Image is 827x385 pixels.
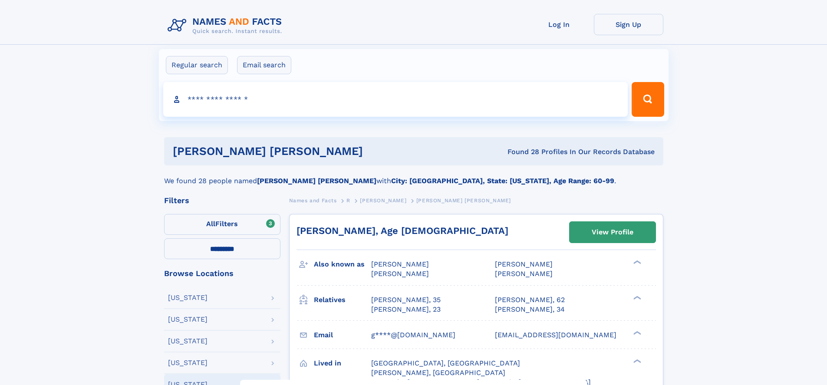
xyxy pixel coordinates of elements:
[206,220,215,228] span: All
[163,82,628,117] input: search input
[524,14,594,35] a: Log In
[371,359,520,367] span: [GEOGRAPHIC_DATA], [GEOGRAPHIC_DATA]
[164,197,280,204] div: Filters
[164,270,280,277] div: Browse Locations
[164,14,289,37] img: Logo Names and Facts
[346,197,350,204] span: R
[297,225,508,236] a: [PERSON_NAME], Age [DEMOGRAPHIC_DATA]
[631,330,642,336] div: ❯
[371,369,505,377] span: [PERSON_NAME], [GEOGRAPHIC_DATA]
[391,177,614,185] b: City: [GEOGRAPHIC_DATA], State: [US_STATE], Age Range: 60-99
[314,293,371,307] h3: Relatives
[314,257,371,272] h3: Also known as
[164,165,663,186] div: We found 28 people named with .
[166,56,228,74] label: Regular search
[631,295,642,300] div: ❯
[495,331,616,339] span: [EMAIL_ADDRESS][DOMAIN_NAME]
[570,222,656,243] a: View Profile
[289,195,337,206] a: Names and Facts
[371,295,441,305] a: [PERSON_NAME], 35
[173,146,435,157] h1: [PERSON_NAME] [PERSON_NAME]
[495,305,565,314] a: [PERSON_NAME], 34
[631,358,642,364] div: ❯
[632,82,664,117] button: Search Button
[237,56,291,74] label: Email search
[495,270,553,278] span: [PERSON_NAME]
[371,260,429,268] span: [PERSON_NAME]
[360,197,406,204] span: [PERSON_NAME]
[416,197,511,204] span: [PERSON_NAME] [PERSON_NAME]
[168,338,208,345] div: [US_STATE]
[371,305,441,314] a: [PERSON_NAME], 23
[314,328,371,342] h3: Email
[346,195,350,206] a: R
[371,270,429,278] span: [PERSON_NAME]
[594,14,663,35] a: Sign Up
[168,316,208,323] div: [US_STATE]
[360,195,406,206] a: [PERSON_NAME]
[495,295,565,305] a: [PERSON_NAME], 62
[168,359,208,366] div: [US_STATE]
[164,214,280,235] label: Filters
[168,294,208,301] div: [US_STATE]
[435,147,655,157] div: Found 28 Profiles In Our Records Database
[314,356,371,371] h3: Lived in
[631,260,642,265] div: ❯
[495,260,553,268] span: [PERSON_NAME]
[257,177,376,185] b: [PERSON_NAME] [PERSON_NAME]
[592,222,633,242] div: View Profile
